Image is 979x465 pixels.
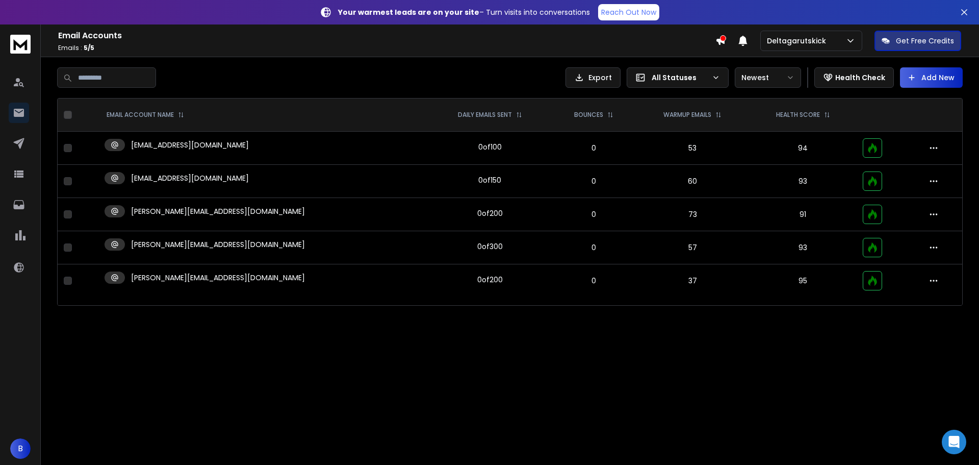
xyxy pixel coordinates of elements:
[896,36,954,46] p: Get Free Credits
[10,438,31,459] button: B
[750,231,857,264] td: 93
[874,31,961,51] button: Get Free Credits
[338,7,590,17] p: – Turn visits into conversations
[557,143,630,153] p: 0
[478,142,502,152] div: 0 of 100
[636,264,749,298] td: 37
[557,242,630,253] p: 0
[601,7,656,17] p: Reach Out Now
[557,276,630,286] p: 0
[84,43,94,52] span: 5 / 5
[735,67,801,88] button: Newest
[636,231,749,264] td: 57
[776,111,820,119] p: HEALTH SCORE
[477,275,503,285] div: 0 of 200
[750,264,857,298] td: 95
[663,111,711,119] p: WARMUP EMAILS
[835,72,885,83] p: Health Check
[750,198,857,231] td: 91
[458,111,512,119] p: DAILY EMAILS SENT
[58,30,715,42] h1: Email Accounts
[478,175,501,185] div: 0 of 150
[767,36,830,46] p: Deltagarutskick
[131,273,305,283] p: [PERSON_NAME][EMAIL_ADDRESS][DOMAIN_NAME]
[131,140,249,150] p: [EMAIL_ADDRESS][DOMAIN_NAME]
[652,72,708,83] p: All Statuses
[107,111,184,119] div: EMAIL ACCOUNT NAME
[477,208,503,218] div: 0 of 200
[636,132,749,165] td: 53
[900,67,963,88] button: Add New
[131,173,249,183] p: [EMAIL_ADDRESS][DOMAIN_NAME]
[942,430,966,454] div: Open Intercom Messenger
[750,132,857,165] td: 94
[750,165,857,198] td: 93
[557,209,630,219] p: 0
[814,67,894,88] button: Health Check
[636,165,749,198] td: 60
[131,206,305,216] p: [PERSON_NAME][EMAIL_ADDRESS][DOMAIN_NAME]
[58,44,715,52] p: Emails :
[131,239,305,250] p: [PERSON_NAME][EMAIL_ADDRESS][DOMAIN_NAME]
[477,241,503,252] div: 0 of 300
[10,35,31,54] img: logo
[557,176,630,186] p: 0
[636,198,749,231] td: 73
[338,7,479,17] strong: Your warmest leads are on your site
[565,67,621,88] button: Export
[574,111,603,119] p: BOUNCES
[598,4,659,20] a: Reach Out Now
